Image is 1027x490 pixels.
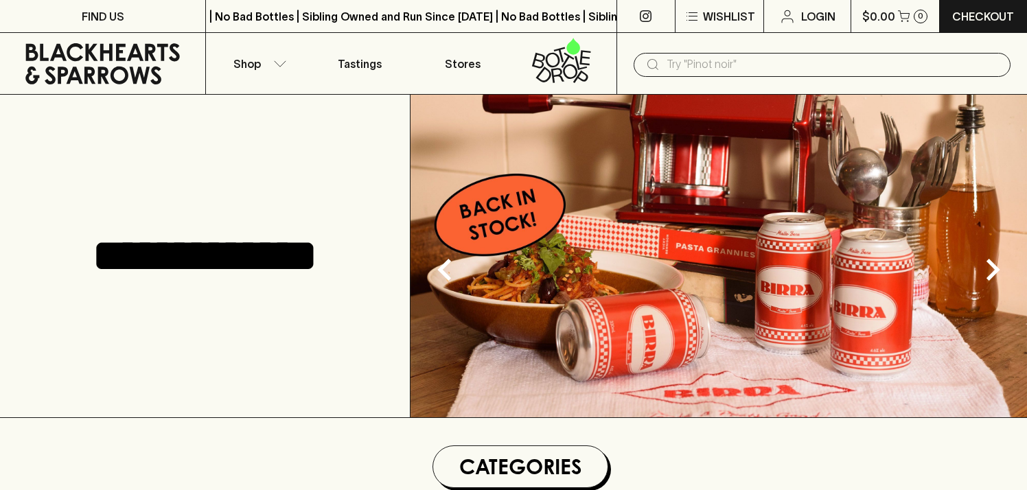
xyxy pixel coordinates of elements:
[667,54,1000,75] input: Try "Pinot noir"
[309,33,411,94] a: Tastings
[952,8,1014,25] p: Checkout
[965,242,1020,297] button: Next
[206,33,308,94] button: Shop
[862,8,895,25] p: $0.00
[411,95,1027,417] img: optimise
[233,56,261,72] p: Shop
[801,8,835,25] p: Login
[417,242,472,297] button: Previous
[82,8,124,25] p: FIND US
[445,56,481,72] p: Stores
[411,33,513,94] a: Stores
[338,56,382,72] p: Tastings
[439,452,602,482] h1: Categories
[703,8,755,25] p: Wishlist
[918,12,923,20] p: 0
